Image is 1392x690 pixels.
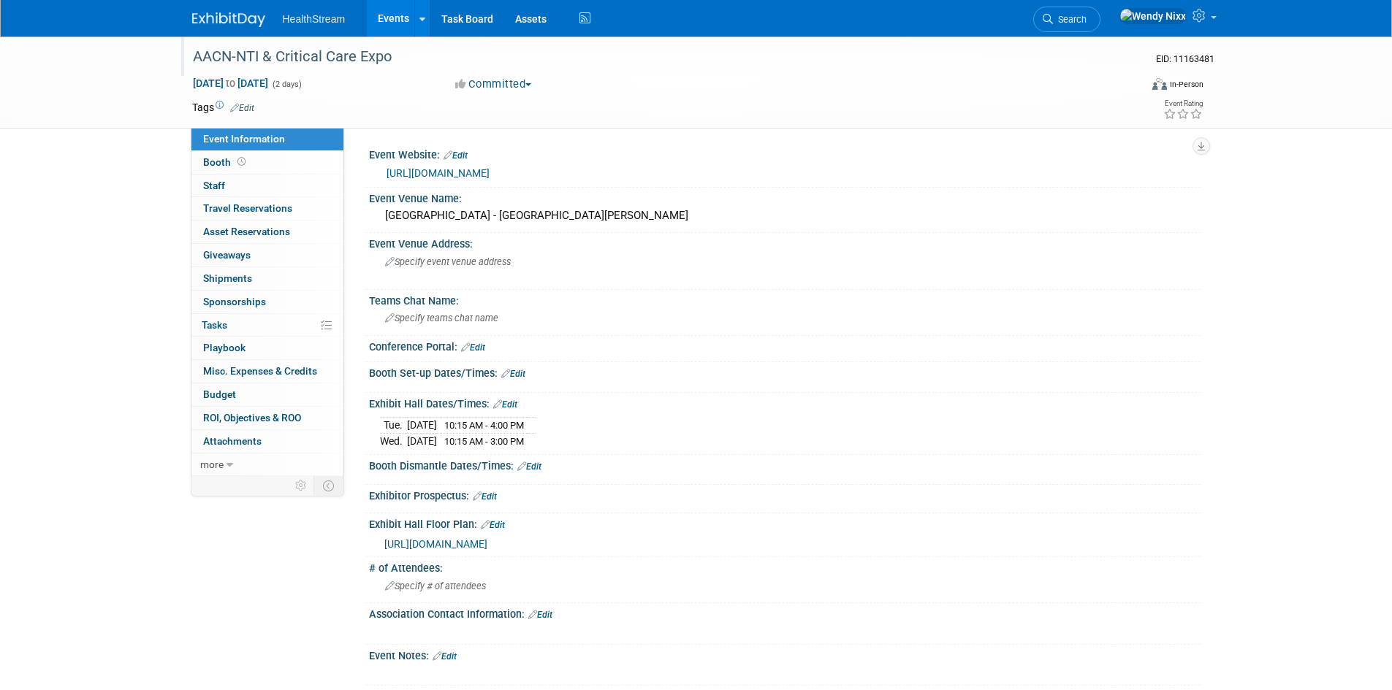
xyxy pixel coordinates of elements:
[191,337,343,359] a: Playbook
[191,197,343,220] a: Travel Reservations
[407,418,437,434] td: [DATE]
[191,453,343,476] a: more
[192,77,269,90] span: [DATE] [DATE]
[380,204,1190,227] div: [GEOGRAPHIC_DATA] - [GEOGRAPHIC_DATA][PERSON_NAME]
[203,342,246,353] span: Playbook
[369,455,1201,474] div: Booth Dismantle Dates/Times:
[433,651,457,662] a: Edit
[369,233,1201,251] div: Event Venue Address:
[501,369,525,379] a: Edit
[192,100,254,115] td: Tags
[1033,7,1100,32] a: Search
[202,319,227,331] span: Tasks
[385,313,498,323] span: Specify teams chat name
[203,388,236,400] span: Budget
[289,476,314,495] td: Personalize Event Tab Strip
[369,485,1201,504] div: Exhibitor Prospectus:
[481,520,505,530] a: Edit
[203,249,251,261] span: Giveaways
[191,383,343,406] a: Budget
[369,557,1201,575] div: # of Attendees:
[203,156,248,168] span: Booth
[528,610,552,620] a: Edit
[369,645,1201,664] div: Event Notes:
[380,433,407,448] td: Wed.
[369,144,1201,163] div: Event Website:
[192,12,265,27] img: ExhibitDay
[191,221,343,243] a: Asset Reservations
[200,459,224,470] span: more
[461,342,485,353] a: Edit
[450,77,537,92] button: Committed
[191,175,343,197] a: Staff
[191,128,343,150] a: Event Information
[369,603,1201,622] div: Association Contact Information:
[369,362,1201,381] div: Booth Set-up Dates/Times:
[230,103,254,113] a: Edit
[369,393,1201,412] div: Exhibit Hall Dates/Times:
[191,151,343,174] a: Booth
[1163,100,1203,107] div: Event Rating
[369,336,1201,355] div: Conference Portal:
[224,77,237,89] span: to
[1152,78,1167,90] img: Format-Inperson.png
[444,436,524,447] span: 10:15 AM - 3:00 PM
[444,420,524,431] span: 10:15 AM - 4:00 PM
[235,156,248,167] span: Booth not reserved yet
[203,272,252,284] span: Shipments
[203,180,225,191] span: Staff
[203,296,266,307] span: Sponsorships
[1053,14,1087,25] span: Search
[203,202,292,214] span: Travel Reservations
[493,399,517,410] a: Edit
[191,407,343,429] a: ROI, Objectives & ROO
[313,476,343,495] td: Toggle Event Tabs
[517,461,541,472] a: Edit
[473,491,497,502] a: Edit
[203,412,301,423] span: ROI, Objectives & ROO
[387,167,490,179] a: [URL][DOMAIN_NAME]
[444,150,468,161] a: Edit
[1054,76,1204,98] div: Event Format
[188,44,1118,70] div: AACN-NTI & Critical Care Expo
[384,538,487,550] a: [URL][DOMAIN_NAME]
[369,290,1201,308] div: Teams Chat Name:
[369,188,1201,206] div: Event Venue Name:
[191,360,343,383] a: Misc. Expenses & Credits
[191,314,343,337] a: Tasks
[191,430,343,453] a: Attachments
[191,267,343,290] a: Shipments
[203,226,290,237] span: Asset Reservations
[203,133,285,145] span: Event Information
[385,256,511,267] span: Specify event venue address
[203,365,317,377] span: Misc. Expenses & Credits
[385,580,486,591] span: Specify # of attendees
[1169,79,1203,90] div: In-Person
[203,435,262,447] span: Attachments
[191,244,343,267] a: Giveaways
[380,418,407,434] td: Tue.
[283,13,346,25] span: HealthStream
[191,291,343,313] a: Sponsorships
[407,433,437,448] td: [DATE]
[1119,8,1187,24] img: Wendy Nixx
[271,80,302,89] span: (2 days)
[369,513,1201,532] div: Exhibit Hall Floor Plan:
[1156,53,1214,64] span: Event ID: 11163481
